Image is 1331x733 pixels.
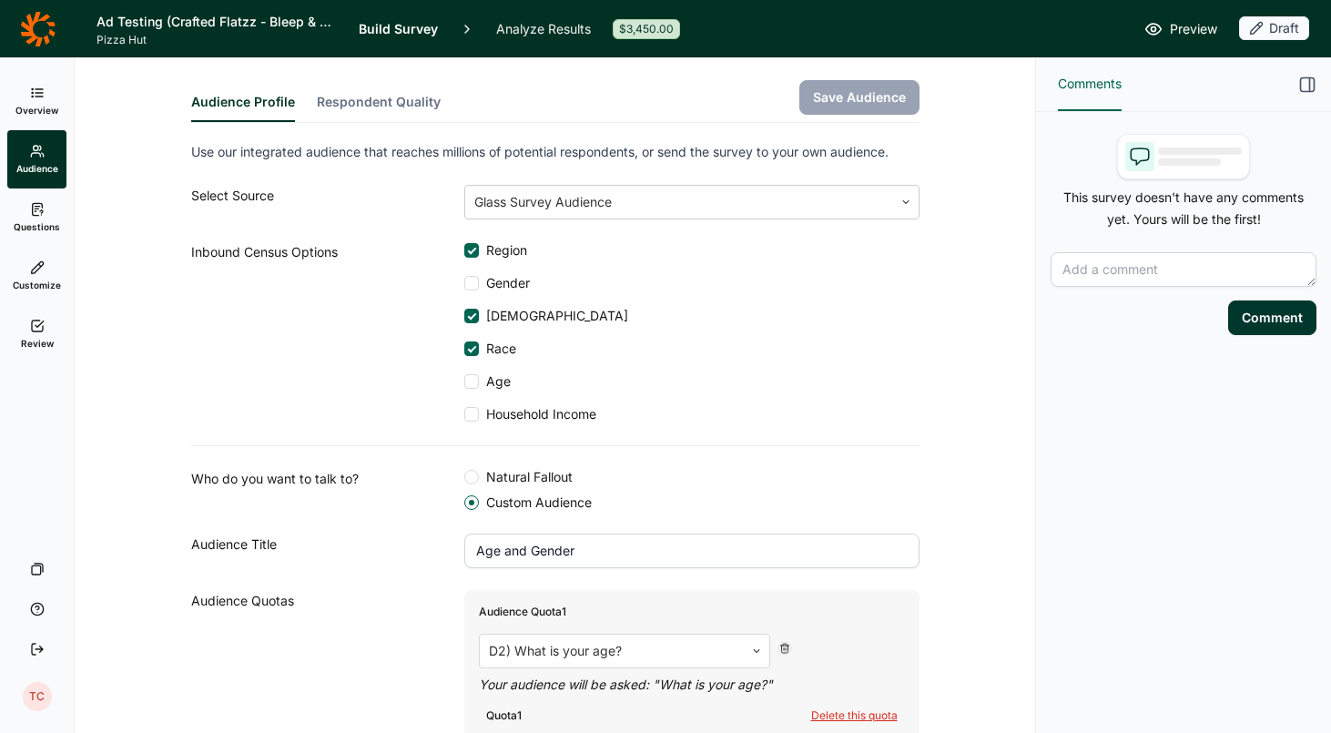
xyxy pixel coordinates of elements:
span: Age [479,372,511,391]
p: This survey doesn't have any comments yet. Yours will be the first! [1051,187,1316,230]
button: Draft [1239,16,1309,42]
a: Audience [7,130,66,188]
h1: Ad Testing (Crafted Flatzz - Bleep & Food Focus) [97,11,337,33]
div: Audience Title [191,534,464,568]
a: Preview [1144,18,1217,40]
div: Delete Quota [777,641,792,656]
span: Review [21,337,54,350]
input: ex: Age Range [464,534,920,568]
span: Preview [1170,18,1217,40]
button: Respondent Quality [317,93,441,122]
button: Comment [1228,300,1316,335]
span: [DEMOGRAPHIC_DATA] [479,307,628,325]
span: Pizza Hut [97,33,337,47]
div: $3,450.00 [613,19,680,39]
div: Who do you want to talk to? [191,468,464,512]
span: Audience [16,162,58,175]
div: Select Source [191,185,464,219]
a: Customize [7,247,66,305]
a: Overview [7,72,66,130]
a: Review [7,305,66,363]
span: Overview [15,104,58,117]
span: Comments [1058,73,1122,95]
a: Questions [7,188,66,247]
div: Audience Quota 1 [479,605,905,619]
span: Questions [14,220,60,233]
span: Region [479,241,527,260]
div: Your audience will be asked: " What is your age? " [479,676,905,694]
span: Gender [479,274,530,292]
span: Natural Fallout [479,468,573,486]
div: Quota 1 [486,708,522,723]
button: Save Audience [799,80,920,115]
div: Inbound Census Options [191,241,464,423]
p: Use our integrated audience that reaches millions of potential respondents, or send the survey to... [191,141,920,163]
span: Race [479,340,516,358]
div: Draft [1239,16,1309,40]
div: TC [23,682,52,711]
span: Custom Audience [479,494,592,512]
span: Audience Profile [191,93,295,111]
button: Comments [1058,58,1122,111]
span: Household Income [479,405,596,423]
div: Delete this quota [811,708,898,723]
span: Customize [13,279,61,291]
